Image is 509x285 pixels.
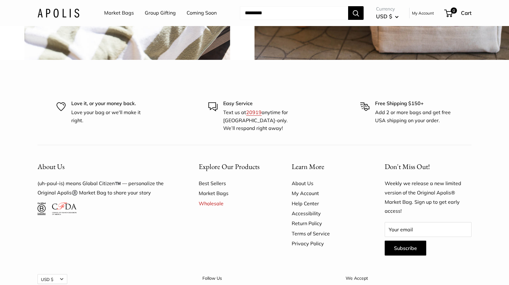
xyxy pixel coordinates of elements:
[38,162,64,171] span: About Us
[52,203,77,215] img: Council of Fashion Designers of America Member
[292,198,363,208] a: Help Center
[348,6,364,20] button: Search
[292,208,363,218] a: Accessibility
[292,238,363,248] a: Privacy Policy
[71,100,149,108] p: Love it, or your money back.
[375,109,453,124] p: Add 2 or more bags and get free USA shipping on your order.
[451,7,457,14] span: 0
[71,109,149,124] p: Love your bag or we'll make it right.
[376,11,399,21] button: USD $
[292,188,363,198] a: My Account
[38,179,177,198] p: (uh-paul-is) means Global Citizen™️ — personalize the Original Apolis®️ Market Bag to share your ...
[240,6,348,20] input: Search...
[199,198,270,208] a: Wholesale
[223,109,301,132] p: Text us at anytime for [GEOGRAPHIC_DATA]-only. We’ll respond right away!
[38,161,177,173] button: About Us
[292,229,363,238] a: Terms of Service
[199,161,270,173] button: Explore Our Products
[104,8,134,18] a: Market Bags
[38,274,67,284] button: USD $
[445,8,471,18] a: 0 Cart
[187,8,217,18] a: Coming Soon
[246,109,262,115] a: 20919
[38,8,79,17] img: Apolis
[461,10,471,16] span: Cart
[202,274,282,282] p: Follow Us
[385,241,426,256] button: Subscribe
[346,274,471,282] p: We Accept
[385,179,471,216] p: Weekly we release a new limited version of the Original Apolis® Market Bag. Sign up to get early ...
[292,178,363,188] a: About Us
[199,162,259,171] span: Explore Our Products
[292,162,324,171] span: Learn More
[199,188,270,198] a: Market Bags
[38,203,46,215] img: Certified B Corporation
[412,9,434,17] a: My Account
[145,8,176,18] a: Group Gifting
[375,100,453,108] p: Free Shipping $150+
[292,218,363,228] a: Return Policy
[199,178,270,188] a: Best Sellers
[385,161,471,173] p: Don't Miss Out!
[376,13,392,20] span: USD $
[376,5,399,13] span: Currency
[292,161,363,173] button: Learn More
[223,100,301,108] p: Easy Service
